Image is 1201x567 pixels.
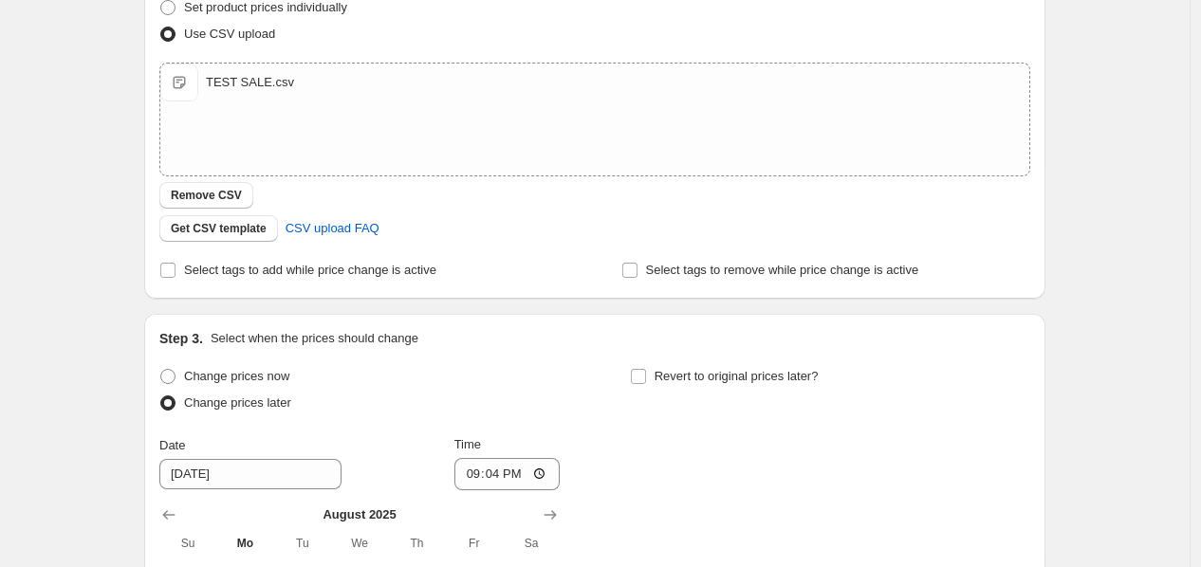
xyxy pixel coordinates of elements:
span: We [339,536,380,551]
span: Th [396,536,437,551]
button: Show previous month, July 2025 [156,502,182,528]
button: Remove CSV [159,182,253,209]
span: Fr [453,536,495,551]
span: Revert to original prices later? [655,369,819,383]
th: Tuesday [274,528,331,558]
span: Time [454,437,481,451]
th: Saturday [503,528,560,558]
p: Select when the prices should change [211,329,418,348]
th: Thursday [388,528,445,558]
span: Date [159,438,185,452]
span: Change prices later [184,395,291,410]
span: Mo [224,536,266,551]
th: Wednesday [331,528,388,558]
th: Sunday [159,528,216,558]
th: Friday [446,528,503,558]
span: CSV upload FAQ [286,219,379,238]
input: 8/11/2025 [159,459,342,489]
div: TEST SALE.csv [206,73,294,92]
h2: Step 3. [159,329,203,348]
span: Select tags to add while price change is active [184,263,436,277]
span: Tu [282,536,323,551]
span: Select tags to remove while price change is active [646,263,919,277]
span: Sa [510,536,552,551]
th: Monday [216,528,273,558]
span: Su [167,536,209,551]
button: Get CSV template [159,215,278,242]
span: Get CSV template [171,221,267,236]
input: 12:00 [454,458,561,490]
span: Change prices now [184,369,289,383]
span: Use CSV upload [184,27,275,41]
button: Show next month, September 2025 [537,502,564,528]
span: Remove CSV [171,188,242,203]
a: CSV upload FAQ [274,213,391,244]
